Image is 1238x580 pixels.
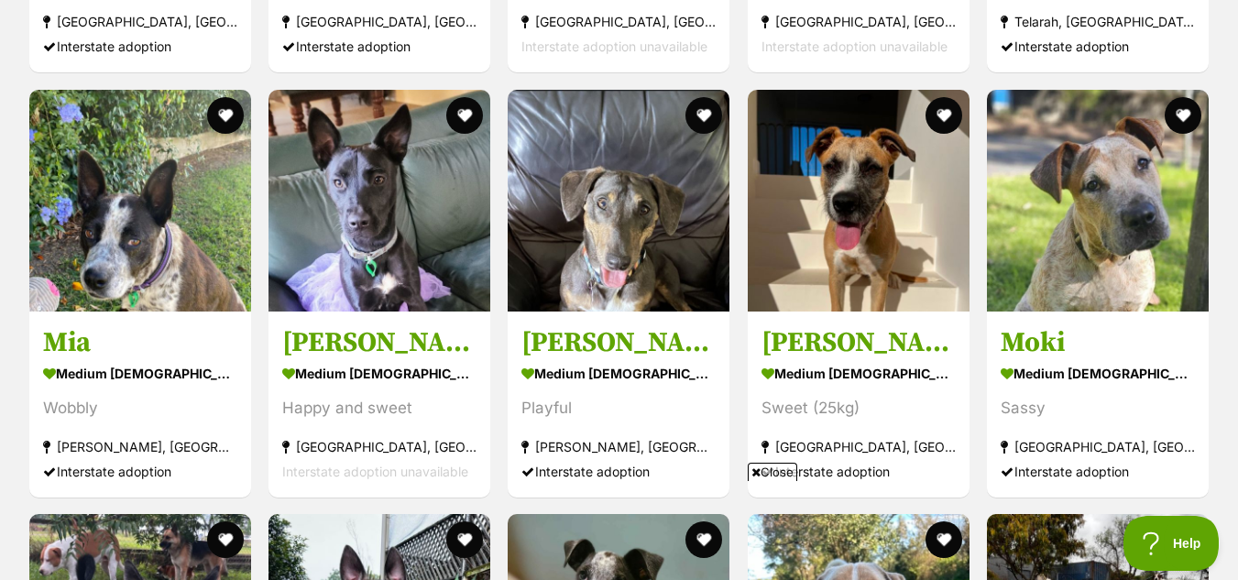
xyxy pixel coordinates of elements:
[1001,34,1195,59] div: Interstate adoption
[521,38,707,54] span: Interstate adoption unavailable
[29,90,251,312] img: Mia
[282,395,477,420] div: Happy and sweet
[1165,97,1201,134] button: favourite
[987,311,1209,497] a: Moki medium [DEMOGRAPHIC_DATA] Dog Sassy [GEOGRAPHIC_DATA], [GEOGRAPHIC_DATA] Interstate adoption...
[508,311,729,497] a: [PERSON_NAME] medium [DEMOGRAPHIC_DATA] Dog Playful [PERSON_NAME], [GEOGRAPHIC_DATA] Interstate a...
[748,311,970,497] a: [PERSON_NAME] medium [DEMOGRAPHIC_DATA] Dog Sweet (25kg) [GEOGRAPHIC_DATA], [GEOGRAPHIC_DATA] Int...
[761,9,956,34] div: [GEOGRAPHIC_DATA], [GEOGRAPHIC_DATA]
[1001,433,1195,458] div: [GEOGRAPHIC_DATA], [GEOGRAPHIC_DATA]
[268,311,490,497] a: [PERSON_NAME] medium [DEMOGRAPHIC_DATA] Dog Happy and sweet [GEOGRAPHIC_DATA], [GEOGRAPHIC_DATA] ...
[446,97,483,134] button: favourite
[43,324,237,359] h3: Mia
[1001,359,1195,386] div: medium [DEMOGRAPHIC_DATA] Dog
[1001,458,1195,483] div: Interstate adoption
[43,433,237,458] div: [PERSON_NAME], [GEOGRAPHIC_DATA]
[1123,516,1220,571] iframe: Help Scout Beacon - Open
[43,34,237,59] div: Interstate adoption
[686,97,723,134] button: favourite
[282,359,477,386] div: medium [DEMOGRAPHIC_DATA] Dog
[282,463,468,478] span: Interstate adoption unavailable
[761,433,956,458] div: [GEOGRAPHIC_DATA], [GEOGRAPHIC_DATA]
[748,90,970,312] img: Hazel
[1001,395,1195,420] div: Sassy
[1001,324,1195,359] h3: Moki
[761,395,956,420] div: Sweet (25kg)
[761,38,948,54] span: Interstate adoption unavailable
[43,359,237,386] div: medium [DEMOGRAPHIC_DATA] Dog
[282,9,477,34] div: [GEOGRAPHIC_DATA], [GEOGRAPHIC_DATA]
[43,9,237,34] div: [GEOGRAPHIC_DATA], [GEOGRAPHIC_DATA]
[1001,9,1195,34] div: Telarah, [GEOGRAPHIC_DATA]
[29,311,251,497] a: Mia medium [DEMOGRAPHIC_DATA] Dog Wobbly [PERSON_NAME], [GEOGRAPHIC_DATA] Interstate adoption fav...
[268,90,490,312] img: Dave
[207,97,244,134] button: favourite
[987,90,1209,312] img: Moki
[175,488,1064,571] iframe: Advertisement
[761,324,956,359] h3: [PERSON_NAME]
[282,433,477,458] div: [GEOGRAPHIC_DATA], [GEOGRAPHIC_DATA]
[521,458,716,483] div: Interstate adoption
[43,458,237,483] div: Interstate adoption
[521,433,716,458] div: [PERSON_NAME], [GEOGRAPHIC_DATA]
[43,395,237,420] div: Wobbly
[521,9,716,34] div: [GEOGRAPHIC_DATA], [GEOGRAPHIC_DATA]
[521,324,716,359] h3: [PERSON_NAME]
[282,324,477,359] h3: [PERSON_NAME]
[926,97,962,134] button: favourite
[761,359,956,386] div: medium [DEMOGRAPHIC_DATA] Dog
[521,359,716,386] div: medium [DEMOGRAPHIC_DATA] Dog
[748,463,797,481] span: Close
[761,458,956,483] div: Interstate adoption
[282,34,477,59] div: Interstate adoption
[508,90,729,312] img: Bruce
[521,395,716,420] div: Playful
